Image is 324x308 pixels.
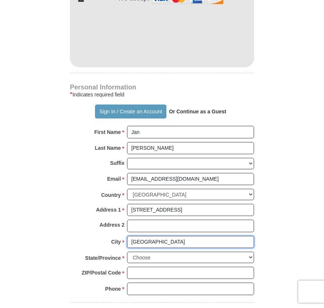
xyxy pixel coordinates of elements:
[110,158,124,168] strong: Suffix
[107,174,121,184] strong: Email
[70,90,254,99] div: Indicates required field
[111,237,121,247] strong: City
[95,105,166,118] button: Sign In / Create an Account
[94,127,121,137] strong: First Name
[169,109,226,114] strong: Or Continue as a Guest
[70,84,254,90] h4: Personal Information
[85,253,121,263] strong: State/Province
[99,220,124,230] strong: Address 2
[95,143,121,153] strong: Last Name
[105,284,121,294] strong: Phone
[82,268,121,278] strong: ZIP/Postal Code
[96,205,121,215] strong: Address 1
[101,190,121,200] strong: Country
